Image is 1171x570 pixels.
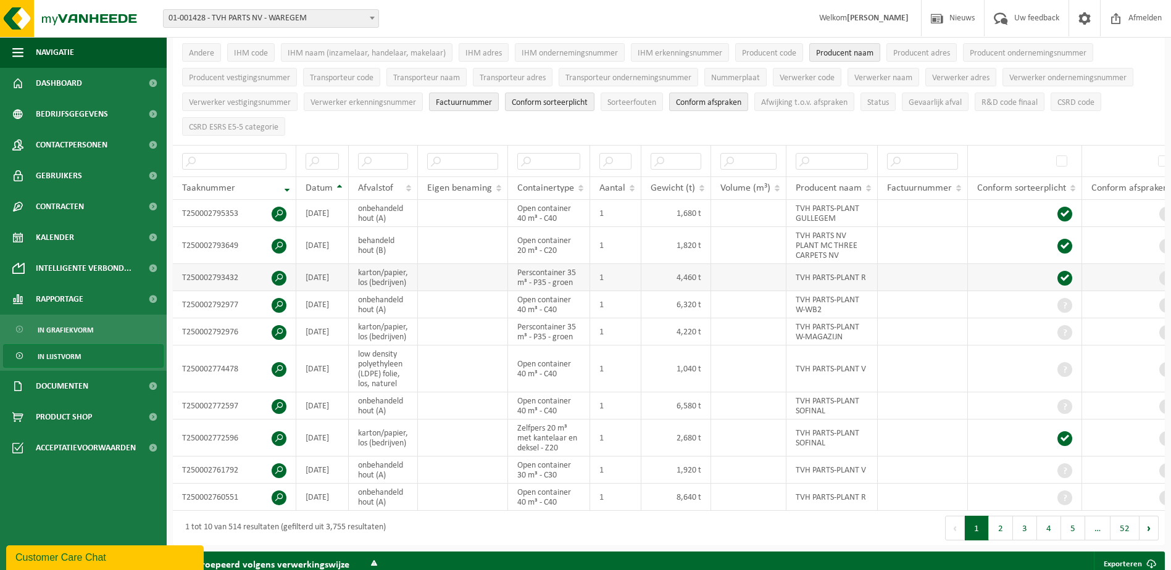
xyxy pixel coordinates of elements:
button: Afwijking t.o.v. afsprakenAfwijking t.o.v. afspraken: Activate to sort [754,93,854,111]
td: TVH PARTS-PLANT V [786,456,878,484]
span: Rapportage [36,284,83,315]
a: In grafiekvorm [3,318,164,341]
div: 1 tot 10 van 514 resultaten (gefilterd uit 3,755 resultaten) [179,517,386,539]
span: Afwijking t.o.v. afspraken [761,98,848,107]
td: Open container 40 m³ - C40 [508,484,590,511]
td: [DATE] [296,318,349,345]
td: T250002795353 [173,200,296,227]
button: Verwerker erkenningsnummerVerwerker erkenningsnummer: Activate to sort [304,93,423,111]
span: Conform sorteerplicht [512,98,588,107]
td: 1 [590,484,641,511]
span: IHM adres [465,49,502,58]
button: Gevaarlijk afval : Activate to sort [902,93,969,111]
span: Acceptatievoorwaarden [36,432,136,463]
td: 6,320 t [641,291,711,318]
span: Andere [189,49,214,58]
span: Verwerker vestigingsnummer [189,98,291,107]
span: IHM naam (inzamelaar, handelaar, makelaar) [288,49,446,58]
td: [DATE] [296,227,349,264]
span: CSRD code [1057,98,1094,107]
span: IHM ondernemingsnummer [522,49,618,58]
span: Volume (m³) [720,183,770,193]
button: R&D code finaalR&amp;D code finaal: Activate to sort [975,93,1044,111]
span: Documenten [36,371,88,402]
span: CSRD ESRS E5-5 categorie [189,123,278,132]
td: behandeld hout (B) [349,227,418,264]
span: Contracten [36,191,84,222]
td: karton/papier, los (bedrijven) [349,264,418,291]
span: Transporteur ondernemingsnummer [565,73,691,83]
iframe: chat widget [6,543,206,570]
td: TVH PARTS-PLANT R [786,264,878,291]
td: [DATE] [296,419,349,456]
span: Afvalstof [358,183,393,193]
span: In grafiekvorm [38,318,93,342]
td: 1 [590,291,641,318]
td: 8,640 t [641,484,711,511]
td: T250002772597 [173,392,296,419]
td: [DATE] [296,484,349,511]
button: CSRD ESRS E5-5 categorieCSRD ESRS E5-5 categorie: Activate to sort [182,117,285,136]
button: Producent vestigingsnummerProducent vestigingsnummer: Activate to sort [182,68,297,86]
button: Conform sorteerplicht : Activate to sort [505,93,594,111]
td: T250002774478 [173,345,296,392]
span: Eigen benaming [427,183,492,193]
td: Open container 40 m³ - C40 [508,200,590,227]
td: TVH PARTS NV PLANT MC THREE CARPETS NV [786,227,878,264]
span: … [1085,516,1111,540]
td: onbehandeld hout (A) [349,200,418,227]
span: Aantal [599,183,625,193]
button: Verwerker ondernemingsnummerVerwerker ondernemingsnummer: Activate to sort [1002,68,1133,86]
td: 1 [590,456,641,484]
td: [DATE] [296,264,349,291]
td: 1,680 t [641,200,711,227]
button: Transporteur ondernemingsnummerTransporteur ondernemingsnummer : Activate to sort [559,68,698,86]
button: IHM erkenningsnummerIHM erkenningsnummer: Activate to sort [631,43,729,62]
button: IHM naam (inzamelaar, handelaar, makelaar)IHM naam (inzamelaar, handelaar, makelaar): Activate to... [281,43,452,62]
td: TVH PARTS-PLANT SOFINAL [786,419,878,456]
td: Open container 40 m³ - C40 [508,392,590,419]
button: Verwerker naamVerwerker naam: Activate to sort [848,68,919,86]
td: TVH PARTS-PLANT GULLEGEM [786,200,878,227]
span: Gewicht (t) [651,183,695,193]
button: 4 [1037,516,1061,540]
td: TVH PARTS-PLANT W-WB2 [786,291,878,318]
span: IHM code [234,49,268,58]
button: NummerplaatNummerplaat: Activate to sort [704,68,767,86]
span: Datum [306,183,333,193]
span: Nummerplaat [711,73,760,83]
button: 1 [965,516,989,540]
button: Conform afspraken : Activate to sort [669,93,748,111]
button: IHM ondernemingsnummerIHM ondernemingsnummer: Activate to sort [515,43,625,62]
td: T250002792976 [173,318,296,345]
td: 1 [590,419,641,456]
span: Conform afspraken [1091,183,1168,193]
td: 1,040 t [641,345,711,392]
td: 4,460 t [641,264,711,291]
td: 1 [590,345,641,392]
td: TVH PARTS-PLANT V [786,345,878,392]
span: Conform sorteerplicht [977,183,1066,193]
td: 1,920 t [641,456,711,484]
span: Factuurnummer [887,183,952,193]
button: IHM codeIHM code: Activate to sort [227,43,275,62]
span: Producent adres [893,49,950,58]
span: Verwerker naam [854,73,912,83]
td: T250002793649 [173,227,296,264]
td: TVH PARTS-PLANT SOFINAL [786,392,878,419]
span: Kalender [36,222,74,253]
td: T250002793432 [173,264,296,291]
td: Open container 40 m³ - C40 [508,345,590,392]
td: 1 [590,200,641,227]
td: karton/papier, los (bedrijven) [349,419,418,456]
span: Dashboard [36,68,82,99]
button: Producent ondernemingsnummerProducent ondernemingsnummer: Activate to sort [963,43,1093,62]
button: Transporteur naamTransporteur naam: Activate to sort [386,68,467,86]
span: Producent naam [816,49,873,58]
span: Sorteerfouten [607,98,656,107]
strong: [PERSON_NAME] [847,14,909,23]
span: Verwerker ondernemingsnummer [1009,73,1127,83]
td: Perscontainer 35 m³ - P35 - groen [508,264,590,291]
button: StatusStatus: Activate to sort [861,93,896,111]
